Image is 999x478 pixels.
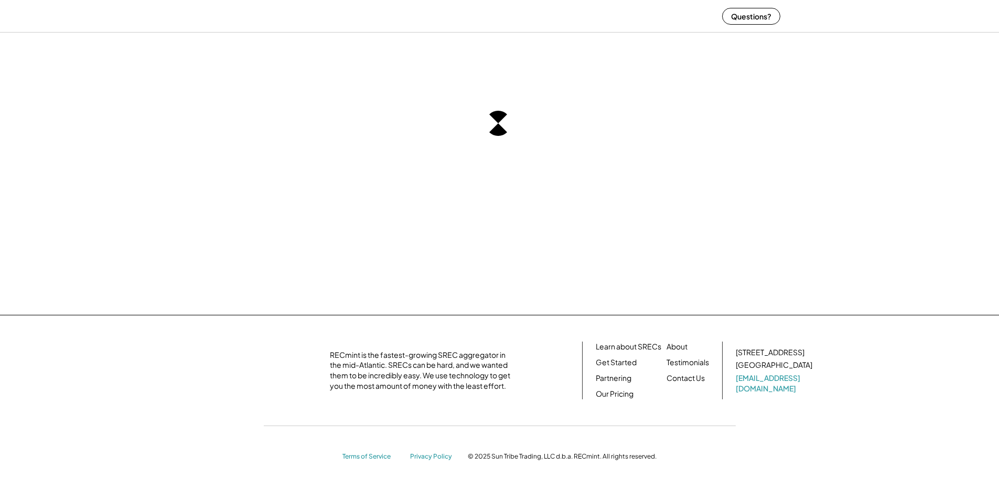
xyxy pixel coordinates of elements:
[468,452,657,461] div: © 2025 Sun Tribe Trading, LLC d.b.a. RECmint. All rights reserved.
[330,350,516,391] div: RECmint is the fastest-growing SREC aggregator in the mid-Atlantic. SRECs can be hard, and we wan...
[410,452,457,461] a: Privacy Policy
[736,360,812,370] div: [GEOGRAPHIC_DATA]
[596,389,633,399] a: Our Pricing
[736,347,804,358] div: [STREET_ADDRESS]
[342,452,400,461] a: Terms of Service
[596,342,661,352] a: Learn about SRECs
[596,373,631,384] a: Partnering
[596,357,637,368] a: Get Started
[722,8,780,25] button: Questions?
[219,2,293,30] img: yH5BAEAAAAALAAAAAABAAEAAAIBRAA7
[736,373,814,394] a: [EMAIL_ADDRESS][DOMAIN_NAME]
[667,373,705,384] a: Contact Us
[667,357,709,368] a: Testimonials
[667,342,688,352] a: About
[228,352,317,389] img: yH5BAEAAAAALAAAAAABAAEAAAIBRAA7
